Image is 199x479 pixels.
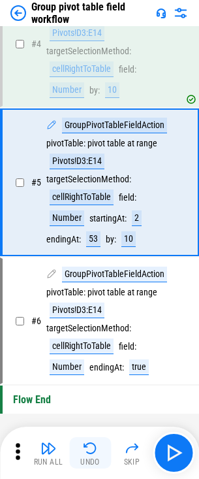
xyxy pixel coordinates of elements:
[50,154,104,169] div: Pivots!D3:E14
[173,5,189,21] img: Settings menu
[87,139,134,148] div: pivot table at
[50,190,114,205] div: cellRightToTable
[46,288,85,297] div: pivotTable :
[40,440,56,456] img: Run All
[69,437,111,469] button: Undo
[105,82,119,98] div: 10
[136,139,157,148] div: range
[87,288,134,297] div: pivot table at
[50,339,114,354] div: cellRightToTable
[111,437,153,469] button: Skip
[50,359,84,375] div: Number
[31,39,41,49] span: # 4
[31,316,41,326] span: # 6
[31,177,41,188] span: # 5
[86,231,100,247] div: 53
[124,458,140,466] div: Skip
[46,174,131,184] div: targetSelectionMethod :
[156,8,166,18] img: Support
[62,118,167,133] div: GroupPivotTableFieldAction
[50,61,114,77] div: cellRightToTable
[119,65,136,74] div: field :
[89,86,100,95] div: by :
[80,458,100,466] div: Undo
[136,288,157,297] div: range
[50,210,84,226] div: Number
[27,437,69,469] button: Run All
[50,25,104,41] div: Pivots!D3:E14
[10,5,26,21] img: Back
[31,1,151,25] div: Group pivot table field workflow
[46,235,81,244] div: endingAt :
[89,363,124,372] div: endingAt :
[106,235,116,244] div: by :
[82,440,98,456] img: Undo
[119,342,136,352] div: field :
[46,323,131,333] div: targetSelectionMethod :
[121,231,136,247] div: 10
[163,442,184,463] img: Main button
[132,210,142,226] div: 2
[62,267,167,282] div: GroupPivotTableFieldAction
[50,82,84,98] div: Number
[46,139,85,148] div: pivotTable :
[46,46,131,56] div: targetSelectionMethod :
[89,214,127,223] div: startingAt :
[50,303,104,318] div: Pivots!D3:E14
[124,440,140,456] img: Skip
[129,359,149,375] div: true
[34,458,63,466] div: Run All
[119,193,136,203] div: field :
